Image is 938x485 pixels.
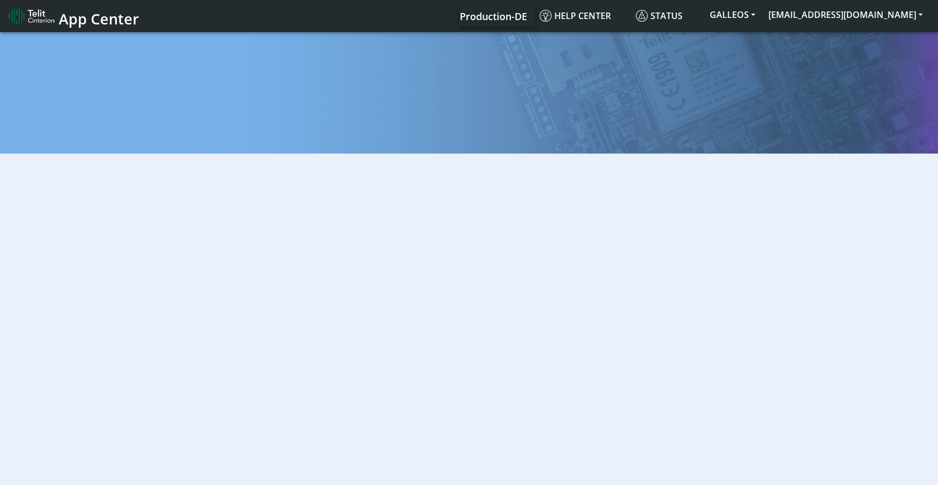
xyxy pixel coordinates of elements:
button: GALLEOS [703,5,762,24]
img: logo-telit-cinterion-gw-new.png [9,8,54,25]
img: status.svg [636,10,648,22]
a: Status [631,5,703,27]
a: App Center [9,4,137,28]
button: [EMAIL_ADDRESS][DOMAIN_NAME] [762,5,929,24]
a: Help center [535,5,631,27]
span: Help center [540,10,611,22]
a: Your current platform instance [459,5,527,27]
span: App Center [59,9,139,29]
img: knowledge.svg [540,10,552,22]
span: Production-DE [460,10,527,23]
span: Status [636,10,683,22]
